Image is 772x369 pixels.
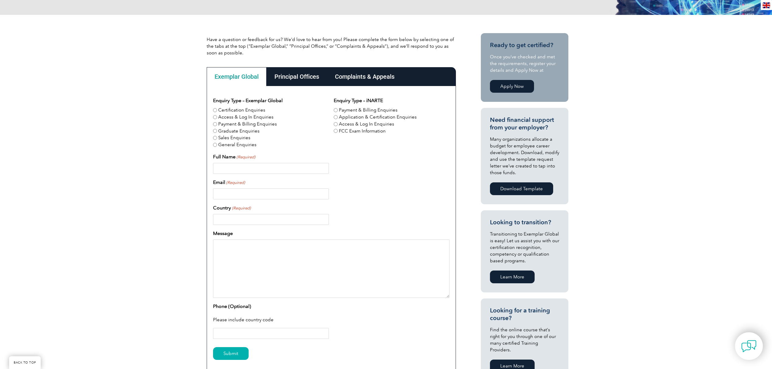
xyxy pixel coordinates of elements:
a: Download Template [490,182,553,195]
h3: Ready to get certified? [490,41,559,49]
div: Exemplar Global [207,67,267,86]
label: Payment & Billing Enquiries [339,107,398,114]
span: (Required) [236,154,256,160]
p: Once you’ve checked and met the requirements, register your details and Apply Now at [490,53,559,74]
label: Country [213,204,251,212]
label: General Enquiries [218,141,257,148]
label: Email [213,179,245,186]
span: (Required) [232,205,251,211]
a: BACK TO TOP [9,356,41,369]
label: Certification Enquiries [218,107,265,114]
label: Phone (Optional) [213,303,251,310]
div: Please include country code [213,312,450,328]
span: (Required) [226,180,245,186]
a: Learn More [490,271,535,283]
p: Have a question or feedback for us? We’d love to hear from you! Please complete the form below by... [207,36,456,56]
label: FCC Exam Information [339,128,386,135]
h3: Looking for a training course? [490,307,559,322]
label: Application & Certification Enquiries [339,114,417,121]
label: Sales Enquiries [218,134,250,141]
h3: Looking to transition? [490,219,559,226]
legend: Enquiry Type – Exemplar Global [213,97,283,104]
p: Find the online course that’s right for you through one of our many certified Training Providers. [490,326,559,353]
input: Submit [213,347,249,360]
legend: Enquiry Type – iNARTE [334,97,383,104]
p: Many organizations allocate a budget for employee career development. Download, modify and use th... [490,136,559,176]
label: Access & Log In Enquiries [218,114,274,121]
label: Graduate Enquiries [218,128,260,135]
p: Transitioning to Exemplar Global is easy! Let us assist you with our certification recognition, c... [490,231,559,264]
div: Principal Offices [267,67,327,86]
label: Payment & Billing Enquiries [218,121,277,128]
h3: Need financial support from your employer? [490,116,559,131]
div: Complaints & Appeals [327,67,402,86]
label: Access & Log In Enquiries [339,121,394,128]
img: en [763,2,770,8]
label: Message [213,230,233,237]
a: Apply Now [490,80,534,93]
label: Full Name [213,153,255,160]
img: contact-chat.png [741,339,756,354]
